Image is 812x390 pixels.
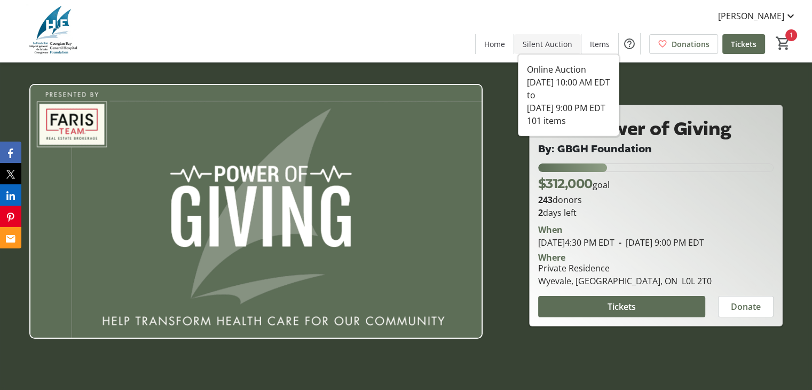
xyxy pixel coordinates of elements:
b: 243 [538,194,553,206]
div: Wyevale, [GEOGRAPHIC_DATA], ON L0L 2T0 [538,275,712,287]
span: Silent Auction [523,38,572,50]
button: Tickets [538,296,705,317]
button: Help [619,33,640,54]
p: days left [538,206,774,219]
div: Private Residence [538,262,712,275]
p: goal [538,174,610,193]
span: By: GBGH Foundation [538,142,652,156]
div: Online Auction [527,63,610,76]
span: 2025 Power of Giving [538,116,731,142]
img: Campaign CTA Media Photo [29,84,483,339]
img: Georgian Bay General Hospital Foundation's Logo [6,4,101,58]
p: donors [538,193,774,206]
span: Tickets [608,300,636,313]
a: Items [581,34,618,54]
span: $312,000 [538,176,593,191]
button: [PERSON_NAME] [709,7,806,25]
a: Home [476,34,514,54]
a: Tickets [722,34,765,54]
div: [DATE] 9:00 PM EDT [527,102,610,114]
a: Donations [649,34,718,54]
button: Cart [774,34,793,53]
span: Items [590,38,610,50]
span: Donate [731,300,761,313]
a: Silent Auction [514,34,581,54]
span: [DATE] 4:30 PM EDT [538,237,614,248]
span: 2 [538,207,543,219]
button: Donate [718,296,774,317]
div: 29.251602564102562% of fundraising goal reached [538,163,774,172]
div: When [538,223,563,236]
div: to [527,89,610,102]
span: Tickets [731,38,756,50]
span: - [614,237,626,248]
span: [PERSON_NAME] [718,10,784,22]
div: Where [538,253,565,262]
span: [DATE] 9:00 PM EDT [614,237,704,248]
span: Donations [672,38,709,50]
span: Home [484,38,505,50]
div: 101 items [527,114,610,127]
div: [DATE] 10:00 AM EDT [527,76,610,89]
